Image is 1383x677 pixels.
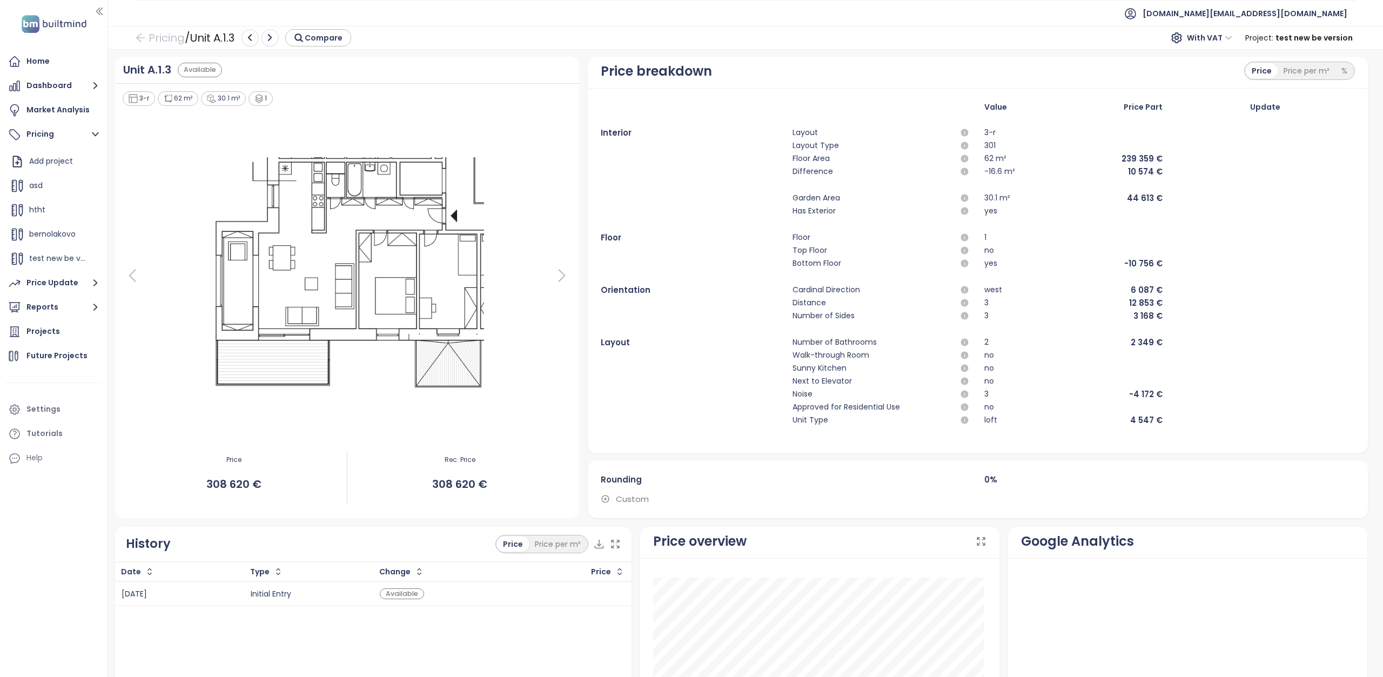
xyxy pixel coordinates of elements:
[1129,297,1163,310] div: 12 853 €
[8,199,99,221] div: htht
[616,493,649,505] span: Custom
[984,362,994,375] div: no
[5,51,102,72] a: Home
[601,284,650,296] b: Orientation
[250,568,270,575] div: Type
[178,63,222,77] div: Available
[8,151,99,172] div: Add project
[347,476,573,493] span: 308 620 €
[305,32,343,44] span: Compare
[5,75,102,97] button: Dashboard
[1143,1,1347,26] span: [DOMAIN_NAME][EMAIL_ADDRESS][DOMAIN_NAME]
[984,375,994,388] div: no
[8,175,99,197] div: asd
[26,403,61,416] div: Settings
[601,474,642,485] b: Rounding
[1133,310,1163,323] div: 3 168 €
[249,91,273,106] div: 1
[8,224,99,245] div: bernolakovo
[653,531,747,552] div: Price overview
[984,165,1015,178] div: -16.6 m²
[121,568,141,575] div: Date
[793,192,840,205] div: Garden Area
[793,297,826,310] div: Distance
[26,276,78,290] div: Price Update
[984,388,989,401] div: 3
[123,91,155,106] div: 3-r
[984,192,1010,205] div: 30.1 m²
[18,13,90,35] img: logo
[5,447,102,469] div: Help
[26,451,43,465] div: Help
[984,284,1002,297] div: west
[1122,152,1163,165] div: 239 359 €
[5,124,102,145] button: Pricing
[984,205,997,218] div: yes
[984,231,986,244] div: 1
[1127,192,1163,205] div: 44 613 €
[1129,388,1163,401] div: -4 172 €
[984,336,989,349] div: 2
[5,345,102,367] a: Future Projects
[984,297,989,310] div: 3
[158,91,199,106] div: 62 m²
[793,139,839,152] div: Layout Type
[793,231,810,244] div: Floor
[1187,30,1232,46] span: With VAT
[1245,28,1353,48] div: Project :
[8,248,99,270] div: test new be version
[601,127,632,138] b: Interior
[793,244,827,257] div: Top Floor
[26,325,60,338] div: Projects
[285,29,351,46] button: Compare
[984,126,996,139] div: 3-r
[26,427,63,440] div: Tutorials
[793,126,818,139] div: Layout
[5,297,102,318] button: Reports
[793,310,855,323] div: Number of Sides
[497,537,529,552] div: Price
[984,310,989,323] div: 3
[29,229,76,239] span: bernolakovo
[5,99,102,121] a: Market Analysis
[29,155,73,168] div: Add project
[793,257,841,270] div: Bottom Floor
[379,568,411,575] div: Change
[793,284,860,297] div: Cardinal Direction
[123,62,171,78] a: Unit A.1.3
[126,537,171,551] span: History
[122,476,347,493] span: 308 620 €
[793,152,830,165] div: Floor Area
[793,388,813,401] div: Noise
[793,414,828,427] div: Unit Type
[793,336,877,349] div: Number of Bathrooms
[122,455,347,465] span: Price
[5,423,102,445] a: Tutorials
[135,32,146,43] span: arrow-left
[591,568,611,575] div: Price
[1176,101,1354,113] div: Update
[380,588,424,599] div: Available
[122,591,237,598] div: [DATE]
[1131,336,1163,349] div: 2 349 €
[1278,63,1335,78] div: Price per m²
[5,399,102,420] a: Settings
[29,253,103,264] span: test new be version
[601,232,621,243] b: Floor
[5,272,102,294] button: Price Update
[793,205,836,218] div: Has Exterior
[1124,101,1163,113] span: Price Part
[198,154,496,397] img: Floor plan
[793,401,900,414] div: Approved for Residential Use
[347,455,573,465] span: Rec. Price
[984,139,996,152] div: 301
[793,362,847,375] div: Sunny Kitchen
[1131,284,1163,297] div: 6 087 €
[793,375,852,388] div: Next to Elevator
